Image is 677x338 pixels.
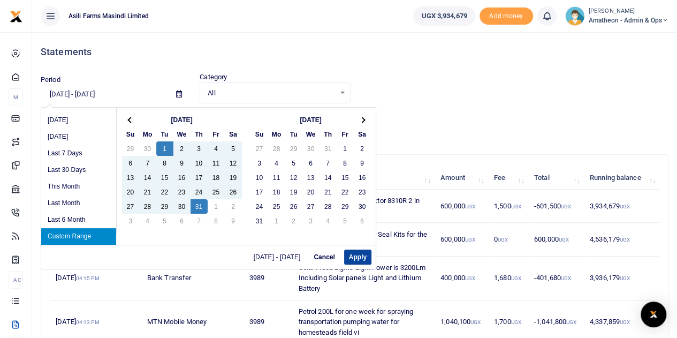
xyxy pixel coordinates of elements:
[302,141,320,156] td: 30
[566,319,576,325] small: UGX
[208,127,225,141] th: Fr
[156,214,173,228] td: 5
[225,214,242,228] td: 9
[139,141,156,156] td: 30
[285,127,302,141] th: Tu
[268,214,285,228] td: 1
[511,204,521,209] small: UGX
[191,185,208,199] td: 24
[354,185,371,199] td: 23
[528,167,584,190] th: Total: activate to sort column ascending
[302,214,320,228] td: 3
[309,250,339,265] button: Cancel
[173,214,191,228] td: 6
[254,254,305,260] span: [DATE] - [DATE]
[10,12,22,20] a: logo-small logo-large logo-large
[251,214,268,228] td: 31
[156,185,173,199] td: 22
[285,214,302,228] td: 2
[620,204,630,209] small: UGX
[480,7,533,25] li: Toup your wallet
[251,199,268,214] td: 24
[285,141,302,156] td: 29
[584,223,659,256] td: 4,536,179
[173,185,191,199] td: 23
[41,162,116,178] li: Last 30 Days
[156,199,173,214] td: 29
[354,214,371,228] td: 6
[268,112,354,127] th: [DATE]
[480,11,533,19] a: Add money
[528,257,584,301] td: -401,680
[320,127,337,141] th: Th
[208,88,334,99] span: All
[268,141,285,156] td: 28
[511,275,521,281] small: UGX
[122,141,139,156] td: 29
[122,214,139,228] td: 3
[156,127,173,141] th: Tu
[320,199,337,214] td: 28
[354,170,371,185] td: 16
[41,228,116,245] li: Custom Range
[251,170,268,185] td: 10
[285,156,302,170] td: 5
[561,275,571,281] small: UGX
[191,170,208,185] td: 17
[435,257,488,301] td: 400,000
[268,127,285,141] th: Mo
[139,199,156,214] td: 28
[488,223,528,256] td: 0
[584,167,659,190] th: Running balance: activate to sort column ascending
[251,185,268,199] td: 17
[76,275,100,281] small: 04:15 PM
[320,156,337,170] td: 7
[191,199,208,214] td: 31
[435,223,488,256] td: 600,000
[354,156,371,170] td: 9
[268,185,285,199] td: 18
[41,74,60,85] label: Period
[173,156,191,170] td: 9
[122,185,139,199] td: 20
[559,237,569,243] small: UGX
[173,170,191,185] td: 16
[528,190,584,223] td: -601,500
[354,141,371,156] td: 2
[589,7,668,16] small: [PERSON_NAME]
[141,257,244,301] td: Bank Transfer
[243,257,292,301] td: 3989
[498,237,508,243] small: UGX
[337,141,354,156] td: 1
[208,156,225,170] td: 11
[122,127,139,141] th: Su
[122,170,139,185] td: 13
[41,85,168,103] input: select period
[409,6,479,26] li: Wallet ballance
[41,195,116,212] li: Last Month
[225,141,242,156] td: 5
[41,112,116,129] li: [DATE]
[421,11,467,21] span: UGX 3,934,679
[139,127,156,141] th: Mo
[354,199,371,214] td: 30
[620,275,630,281] small: UGX
[122,199,139,214] td: 27
[41,145,116,162] li: Last 7 Days
[285,170,302,185] td: 12
[435,167,488,190] th: Amount: activate to sort column ascending
[225,185,242,199] td: 26
[225,127,242,141] th: Sa
[285,199,302,214] td: 26
[208,141,225,156] td: 4
[208,214,225,228] td: 8
[9,88,23,106] li: M
[208,170,225,185] td: 18
[191,127,208,141] th: Th
[337,156,354,170] td: 8
[302,170,320,185] td: 13
[200,72,227,82] label: Category
[302,185,320,199] td: 20
[251,127,268,141] th: Su
[337,214,354,228] td: 5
